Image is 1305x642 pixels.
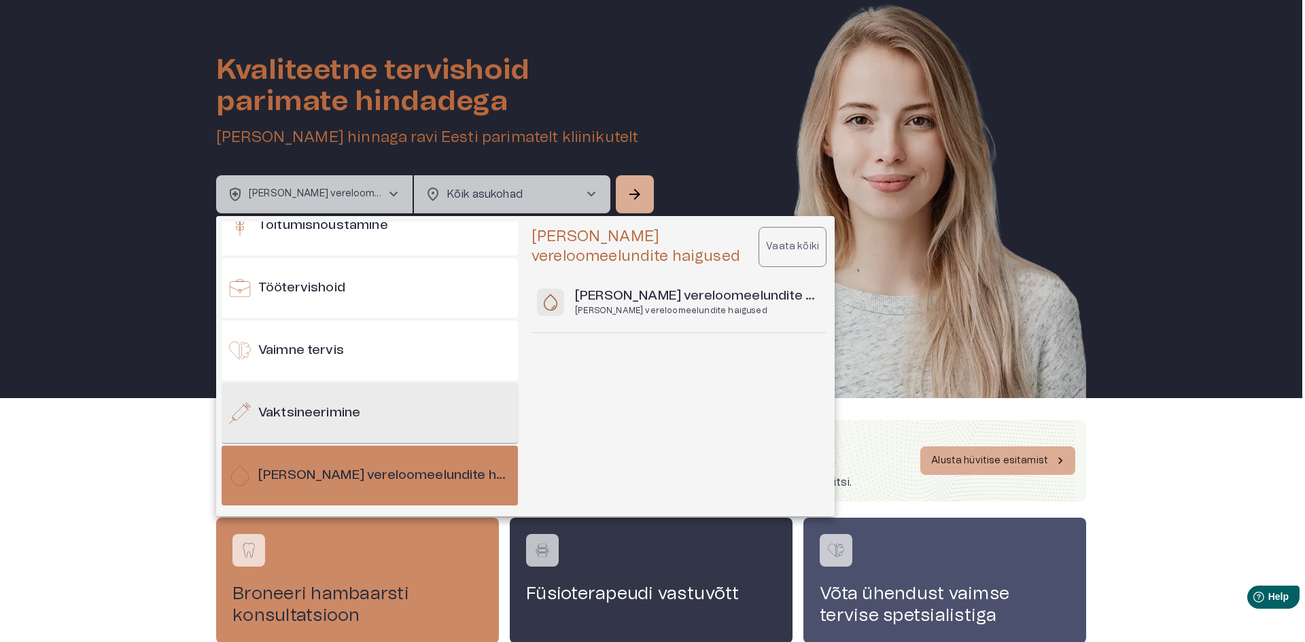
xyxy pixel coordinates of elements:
[258,342,344,360] h6: Vaimne tervis
[258,279,345,298] h6: Töötervishoid
[759,227,826,267] button: Vaata kõiki
[1199,580,1305,618] iframe: Help widget launcher
[575,287,821,306] h6: [PERSON_NAME] vereloomeelundite haigused
[258,467,512,485] h6: [PERSON_NAME] vereloomeelundite haigused
[532,227,759,267] h5: [PERSON_NAME] vereloomeelundite haigused
[258,404,360,423] h6: Vaktsineerimine
[575,305,821,317] p: [PERSON_NAME] vereloomeelundite haigused
[766,240,819,254] p: Vaata kõiki
[258,217,388,235] h6: Toitumisnõustamine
